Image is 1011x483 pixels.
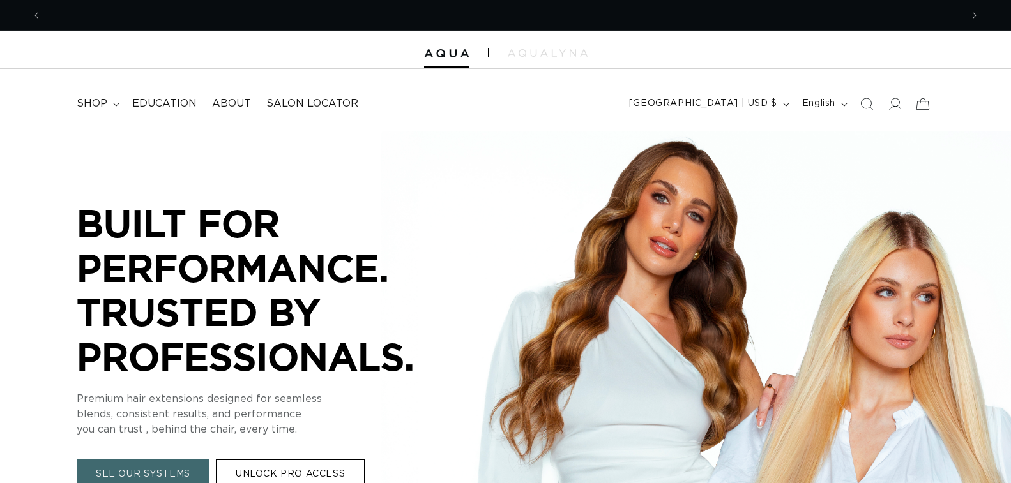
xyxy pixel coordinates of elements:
[508,49,588,57] img: aqualyna.com
[212,97,251,110] span: About
[204,89,259,118] a: About
[22,3,50,27] button: Previous announcement
[77,422,460,437] p: you can trust , behind the chair, every time.
[802,97,835,110] span: English
[77,391,460,406] p: Premium hair extensions designed for seamless
[415,10,616,19] span: PREMIUM HAIR EXTENSIONS. NO GUESSWORK.
[424,49,469,58] img: Aqua Hair Extensions
[77,97,107,110] span: shop
[853,90,881,118] summary: Search
[132,97,197,110] span: Education
[621,92,794,116] button: [GEOGRAPHIC_DATA] | USD $
[629,97,777,110] span: [GEOGRAPHIC_DATA] | USD $
[77,201,460,378] p: BUILT FOR PERFORMANCE. TRUSTED BY PROFESSIONALS.
[77,406,460,422] p: blends, consistent results, and performance
[266,97,358,110] span: Salon Locator
[794,92,853,116] button: English
[961,3,989,27] button: Next announcement
[69,89,125,118] summary: shop
[259,89,366,118] a: Salon Locator
[125,89,204,118] a: Education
